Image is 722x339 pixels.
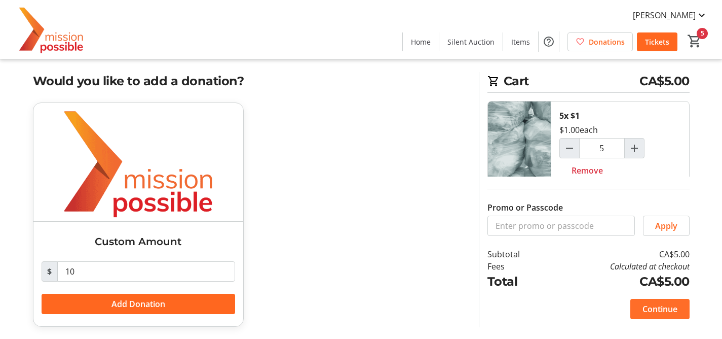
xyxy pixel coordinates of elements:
img: Mission Possible's Logo [6,4,96,55]
td: Subtotal [487,248,546,260]
button: [PERSON_NAME] [625,7,716,23]
td: Fees [487,260,546,273]
h3: Custom Amount [42,234,235,249]
button: Continue [630,299,690,319]
label: Promo or Passcode [487,201,563,214]
a: Tickets [637,32,677,51]
td: CA$5.00 [546,248,689,260]
span: Items [511,37,530,47]
span: Apply [655,220,677,232]
h2: Cart [487,72,690,93]
span: $ [42,261,58,282]
span: Add Donation [111,298,165,310]
td: Calculated at checkout [546,260,689,273]
span: Remove [572,164,603,177]
button: Add Donation [42,294,235,314]
span: Donations [589,37,625,47]
input: $1 Quantity [579,138,625,158]
button: Decrement by one [560,139,579,158]
span: Silent Auction [447,37,495,47]
button: Cart [686,32,704,50]
button: Apply [643,216,690,236]
button: Help [539,31,559,52]
button: Increment by one [625,139,644,158]
span: CA$5.00 [639,72,690,90]
td: CA$5.00 [546,273,689,291]
a: Donations [567,32,633,51]
a: Silent Auction [439,32,503,51]
td: Total [487,273,546,291]
a: Items [503,32,538,51]
a: Home [403,32,439,51]
span: Home [411,37,431,47]
input: Donation Amount [57,261,235,282]
span: Continue [642,303,677,315]
span: Tickets [645,37,669,47]
button: Remove [559,160,615,181]
span: [PERSON_NAME] [633,9,696,21]
input: Enter promo or passcode [487,216,635,236]
div: 5x $1 [559,110,580,122]
img: $1 [488,101,551,189]
img: Custom Amount [33,103,243,221]
div: $1.00 each [559,124,598,136]
h2: Would you like to add a donation? [33,72,467,90]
